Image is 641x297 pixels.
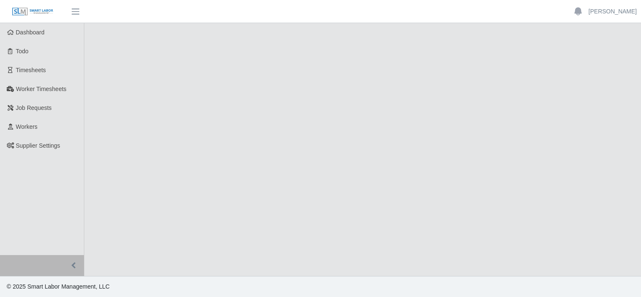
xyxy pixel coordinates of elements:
img: SLM Logo [12,7,54,16]
span: © 2025 Smart Labor Management, LLC [7,283,109,290]
span: Dashboard [16,29,45,36]
span: Timesheets [16,67,46,73]
a: [PERSON_NAME] [589,7,637,16]
span: Worker Timesheets [16,86,66,92]
span: Supplier Settings [16,142,60,149]
span: Todo [16,48,29,55]
span: Job Requests [16,104,52,111]
span: Workers [16,123,38,130]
